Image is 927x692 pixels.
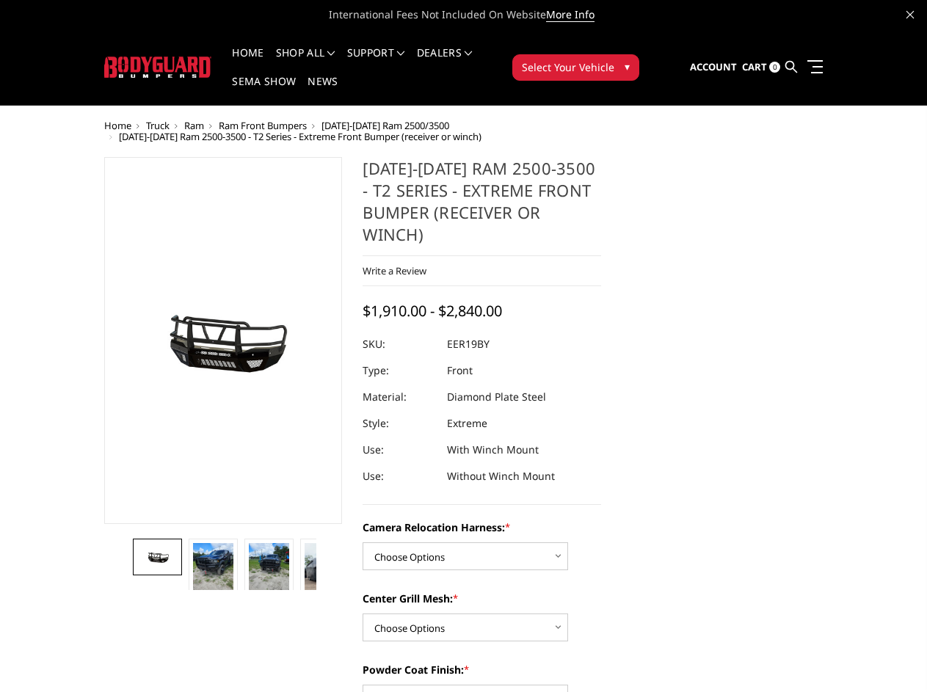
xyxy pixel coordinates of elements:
span: Cart [742,60,767,73]
dt: Use: [363,437,436,463]
a: Dealers [417,48,473,76]
img: 2019-2025 Ram 2500-3500 - T2 Series - Extreme Front Bumper (receiver or winch) [305,543,344,613]
h1: [DATE]-[DATE] Ram 2500-3500 - T2 Series - Extreme Front Bumper (receiver or winch) [363,157,601,256]
span: [DATE]-[DATE] Ram 2500-3500 - T2 Series - Extreme Front Bumper (receiver or winch) [119,130,481,143]
span: 0 [769,62,780,73]
dd: EER19BY [447,331,490,357]
img: 2019-2025 Ram 2500-3500 - T2 Series - Extreme Front Bumper (receiver or winch) [137,547,177,566]
a: Ram Front Bumpers [219,119,307,132]
a: SEMA Show [232,76,296,105]
a: shop all [276,48,335,76]
dt: Style: [363,410,436,437]
a: Truck [146,119,170,132]
dd: With Winch Mount [447,437,539,463]
a: More Info [546,7,595,22]
label: Powder Coat Finish: [363,662,601,677]
a: Ram [184,119,204,132]
a: Write a Review [363,264,426,277]
a: Support [347,48,405,76]
dt: Type: [363,357,436,384]
img: BODYGUARD BUMPERS [104,57,212,78]
a: Home [104,119,131,132]
a: 2019-2025 Ram 2500-3500 - T2 Series - Extreme Front Bumper (receiver or winch) [104,157,343,524]
a: Account [690,48,737,87]
button: Select Your Vehicle [512,54,639,81]
dd: Front [447,357,473,384]
dd: Without Winch Mount [447,463,555,489]
span: $1,910.00 - $2,840.00 [363,301,502,321]
span: ▾ [625,59,630,74]
span: Select Your Vehicle [522,59,614,75]
a: Home [232,48,263,76]
iframe: Chat Widget [854,622,927,692]
img: 2019-2025 Ram 2500-3500 - T2 Series - Extreme Front Bumper (receiver or winch) [193,543,233,596]
span: Account [690,60,737,73]
label: Camera Relocation Harness: [363,520,601,535]
a: Cart 0 [742,48,780,87]
label: Center Grill Mesh: [363,591,601,606]
a: News [308,76,338,105]
dd: Diamond Plate Steel [447,384,546,410]
img: 2019-2025 Ram 2500-3500 - T2 Series - Extreme Front Bumper (receiver or winch) [249,543,288,596]
dt: Use: [363,463,436,489]
dd: Extreme [447,410,487,437]
dt: Material: [363,384,436,410]
dt: SKU: [363,331,436,357]
a: [DATE]-[DATE] Ram 2500/3500 [321,119,449,132]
